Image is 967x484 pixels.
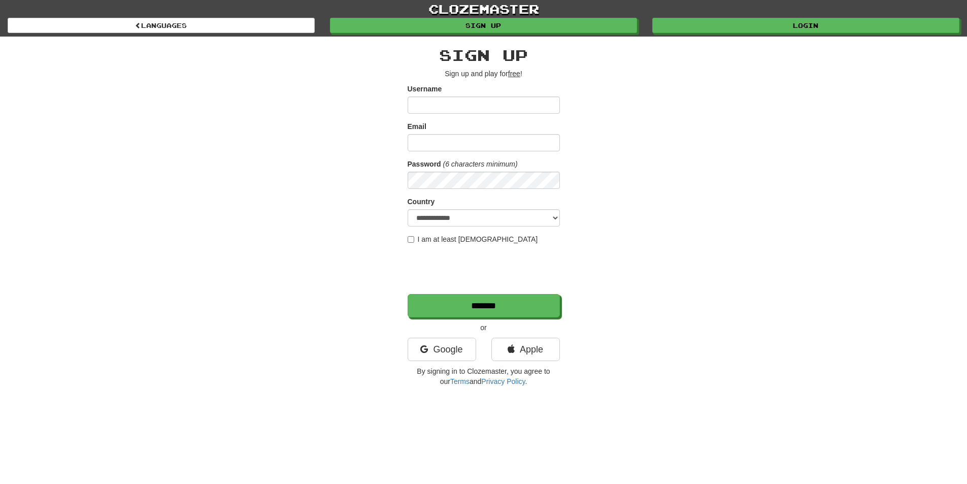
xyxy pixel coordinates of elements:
iframe: reCAPTCHA [408,249,562,289]
label: Password [408,159,441,169]
p: Sign up and play for ! [408,69,560,79]
a: Languages [8,18,315,33]
label: Email [408,121,426,132]
a: Login [652,18,959,33]
input: I am at least [DEMOGRAPHIC_DATA] [408,236,414,243]
p: By signing in to Clozemaster, you agree to our and . [408,366,560,386]
h2: Sign up [408,47,560,63]
a: Terms [450,377,470,385]
em: (6 characters minimum) [443,160,518,168]
a: Privacy Policy [481,377,525,385]
a: Google [408,338,476,361]
p: or [408,322,560,333]
label: I am at least [DEMOGRAPHIC_DATA] [408,234,538,244]
u: free [508,70,520,78]
a: Sign up [330,18,637,33]
label: Country [408,197,435,207]
a: Apple [491,338,560,361]
label: Username [408,84,442,94]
